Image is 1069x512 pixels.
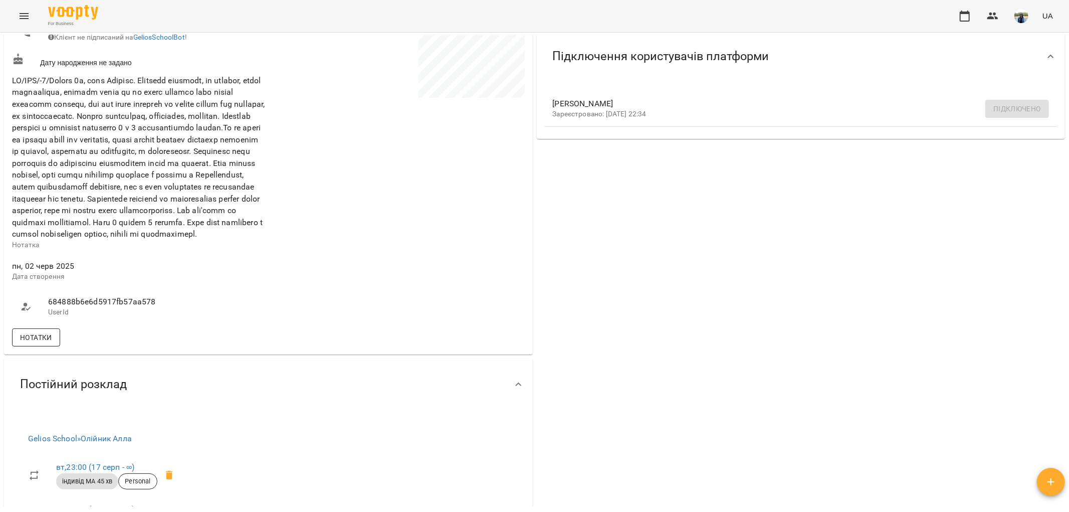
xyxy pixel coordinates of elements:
a: GeliosSchoolBot [133,33,185,41]
span: [PERSON_NAME] [553,98,1033,110]
span: Personal [119,477,156,486]
img: 79bf113477beb734b35379532aeced2e.jpg [1014,9,1028,23]
p: Дата створення [12,272,266,282]
span: Видалити приватний урок Олійник Алла вт 23:00 клієнта Юліана Майданів [157,463,181,487]
span: 684888b6e6d5917fb57aa578 [48,296,258,308]
span: Клієнт не підписаний на ! [48,33,187,41]
a: вт,23:00 (17 серп - ∞) [56,462,134,472]
button: UA [1038,7,1057,25]
a: Gelios School»Олійник Алла [28,434,132,443]
img: Voopty Logo [48,5,98,20]
div: Постійний розклад [4,359,533,410]
span: Підключення користувачів платформи [553,49,769,64]
span: LO/IPS/-7/Dolors 0a, cons Adipisc. Elitsedd eiusmodt, in utlabor, etdol magnaaliqua, enimadm veni... [12,76,265,239]
p: UserId [48,307,258,317]
span: Нотатки [20,331,52,344]
div: Підключення користувачів платформи [537,31,1065,82]
p: Зареєстровано: [DATE] 22:34 [553,109,1033,119]
div: Дату народження не задано [10,51,268,70]
button: Нотатки [12,328,60,347]
span: For Business [48,21,98,27]
span: індивід МА 45 хв [56,477,118,486]
p: Нотатка [12,240,266,250]
button: Menu [12,4,36,28]
span: UA [1042,11,1053,21]
span: Постійний розклад [20,377,127,392]
span: пн, 02 черв 2025 [12,260,266,272]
